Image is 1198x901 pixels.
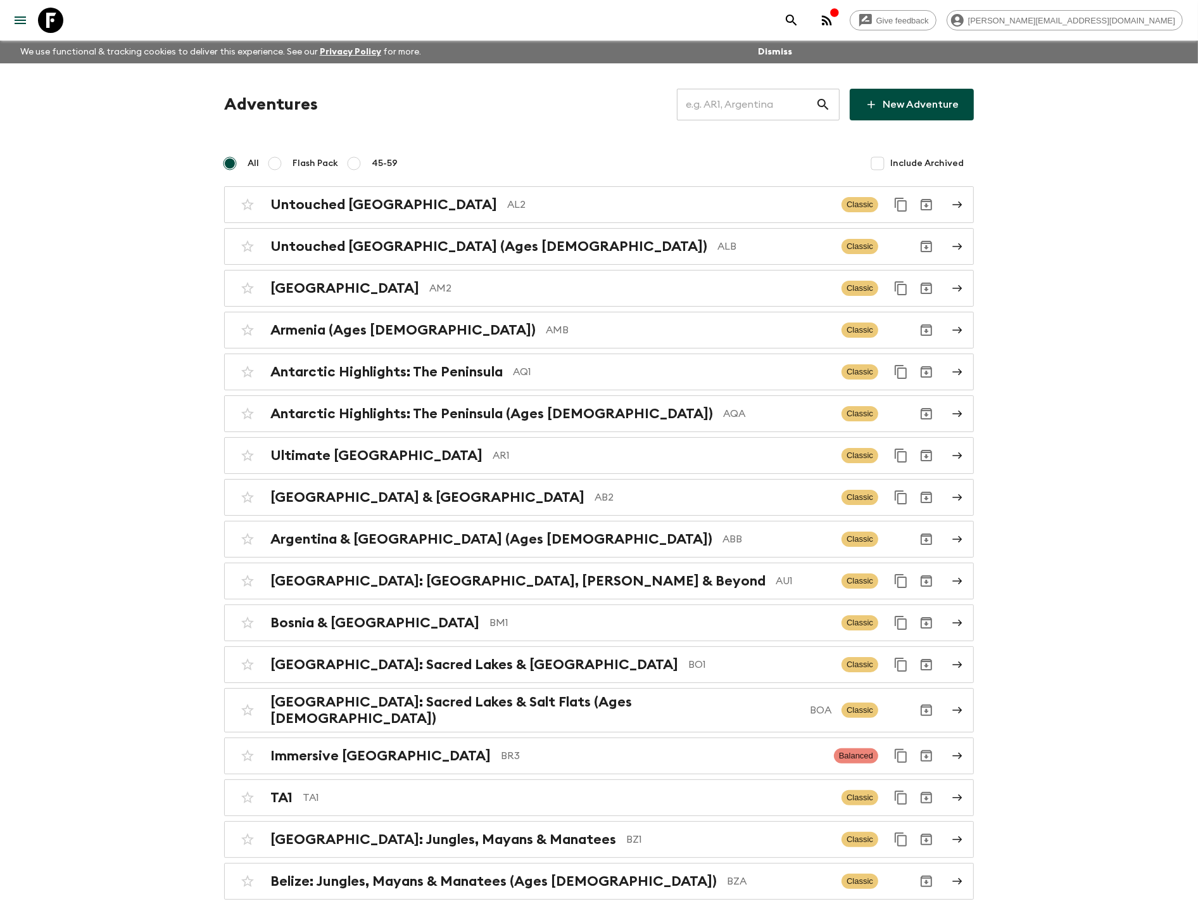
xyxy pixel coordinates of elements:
[224,92,318,117] h1: Adventures
[270,694,800,727] h2: [GEOGRAPHIC_DATA]: Sacred Lakes & Salt Flats (Ages [DEMOGRAPHIC_DATA])
[224,779,974,816] a: TA1TA1ClassicDuplicate for 45-59Archive
[270,196,497,213] h2: Untouched [GEOGRAPHIC_DATA]
[224,604,974,641] a: Bosnia & [GEOGRAPHIC_DATA]BM1ClassicDuplicate for 45-59Archive
[842,790,878,805] span: Classic
[888,610,914,636] button: Duplicate for 45-59
[270,573,766,589] h2: [GEOGRAPHIC_DATA]: [GEOGRAPHIC_DATA], [PERSON_NAME] & Beyond
[224,437,974,474] a: Ultimate [GEOGRAPHIC_DATA]AR1ClassicDuplicate for 45-59Archive
[914,785,939,810] button: Archive
[270,831,616,848] h2: [GEOGRAPHIC_DATA]: Jungles, Mayans & Manatees
[270,615,479,631] h2: Bosnia & [GEOGRAPHIC_DATA]
[224,228,974,265] a: Untouched [GEOGRAPHIC_DATA] (Ages [DEMOGRAPHIC_DATA])ALBClassicArchive
[888,485,914,510] button: Duplicate for 45-59
[293,157,338,170] span: Flash Pack
[842,615,878,630] span: Classic
[224,521,974,558] a: Argentina & [GEOGRAPHIC_DATA] (Ages [DEMOGRAPHIC_DATA])ABBClassicArchive
[914,359,939,385] button: Archive
[914,652,939,677] button: Archive
[888,743,914,769] button: Duplicate for 45-59
[224,863,974,900] a: Belize: Jungles, Mayans & Manatees (Ages [DEMOGRAPHIC_DATA])BZAClassicArchive
[546,323,831,338] p: AMB
[914,827,939,852] button: Archive
[890,157,964,170] span: Include Archived
[842,448,878,463] span: Classic
[888,568,914,594] button: Duplicate for 45-59
[270,748,491,764] h2: Immersive [GEOGRAPHIC_DATA]
[842,281,878,296] span: Classic
[850,89,974,120] a: New Adventure
[372,157,398,170] span: 45-59
[722,532,831,547] p: ABB
[688,657,831,672] p: BO1
[8,8,33,33] button: menu
[224,479,974,516] a: [GEOGRAPHIC_DATA] & [GEOGRAPHIC_DATA]AB2ClassicDuplicate for 45-59Archive
[755,43,795,61] button: Dismiss
[224,821,974,858] a: [GEOGRAPHIC_DATA]: Jungles, Mayans & ManateesBZ1ClassicDuplicate for 45-59Archive
[947,10,1183,30] div: [PERSON_NAME][EMAIL_ADDRESS][DOMAIN_NAME]
[842,364,878,380] span: Classic
[914,192,939,217] button: Archive
[717,239,831,254] p: ALB
[270,873,717,890] h2: Belize: Jungles, Mayans & Manatees (Ages [DEMOGRAPHIC_DATA])
[842,573,878,589] span: Classic
[270,238,707,255] h2: Untouched [GEOGRAPHIC_DATA] (Ages [DEMOGRAPHIC_DATA])
[842,490,878,505] span: Classic
[888,652,914,677] button: Duplicate for 45-59
[270,489,584,506] h2: [GEOGRAPHIC_DATA] & [GEOGRAPHIC_DATA]
[224,312,974,348] a: Armenia (Ages [DEMOGRAPHIC_DATA])AMBClassicArchive
[842,323,878,338] span: Classic
[727,874,831,889] p: BZA
[677,87,816,122] input: e.g. AR1, Argentina
[776,573,831,589] p: AU1
[270,656,678,673] h2: [GEOGRAPHIC_DATA]: Sacred Lakes & [GEOGRAPHIC_DATA]
[270,789,293,806] h2: TA1
[914,869,939,894] button: Archive
[888,443,914,468] button: Duplicate for 45-59
[888,785,914,810] button: Duplicate for 45-59
[224,354,974,390] a: Antarctic Highlights: The PeninsulaAQ1ClassicDuplicate for 45-59Archive
[888,276,914,301] button: Duplicate for 45-59
[842,703,878,718] span: Classic
[914,276,939,301] button: Archive
[914,485,939,510] button: Archive
[914,234,939,259] button: Archive
[842,406,878,421] span: Classic
[834,748,878,764] span: Balanced
[595,490,831,505] p: AB2
[914,698,939,723] button: Archive
[507,197,831,212] p: AL2
[224,688,974,732] a: [GEOGRAPHIC_DATA]: Sacred Lakes & Salt Flats (Ages [DEMOGRAPHIC_DATA])BOAClassicArchive
[248,157,259,170] span: All
[489,615,831,630] p: BM1
[869,16,936,25] span: Give feedback
[723,406,831,421] p: AQA
[888,827,914,852] button: Duplicate for 45-59
[224,395,974,432] a: Antarctic Highlights: The Peninsula (Ages [DEMOGRAPHIC_DATA])AQAClassicArchive
[961,16,1182,25] span: [PERSON_NAME][EMAIL_ADDRESS][DOMAIN_NAME]
[914,568,939,594] button: Archive
[810,703,831,718] p: BOA
[779,8,804,33] button: search adventures
[224,186,974,223] a: Untouched [GEOGRAPHIC_DATA]AL2ClassicDuplicate for 45-59Archive
[888,359,914,385] button: Duplicate for 45-59
[842,197,878,212] span: Classic
[914,443,939,468] button: Archive
[270,406,713,422] h2: Antarctic Highlights: The Peninsula (Ages [DEMOGRAPHIC_DATA])
[429,281,831,296] p: AM2
[914,610,939,636] button: Archive
[842,832,878,847] span: Classic
[320,48,381,56] a: Privacy Policy
[626,832,831,847] p: BZ1
[914,401,939,426] button: Archive
[513,364,831,380] p: AQ1
[850,10,936,30] a: Give feedback
[842,874,878,889] span: Classic
[270,280,419,297] h2: [GEOGRAPHIC_DATA]
[842,532,878,547] span: Classic
[303,790,831,805] p: TA1
[224,646,974,683] a: [GEOGRAPHIC_DATA]: Sacred Lakes & [GEOGRAPHIC_DATA]BO1ClassicDuplicate for 45-59Archive
[270,447,482,464] h2: Ultimate [GEOGRAPHIC_DATA]
[914,743,939,769] button: Archive
[224,738,974,774] a: Immersive [GEOGRAPHIC_DATA]BR3BalancedDuplicate for 45-59Archive
[224,563,974,599] a: [GEOGRAPHIC_DATA]: [GEOGRAPHIC_DATA], [PERSON_NAME] & BeyondAU1ClassicDuplicate for 45-59Archive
